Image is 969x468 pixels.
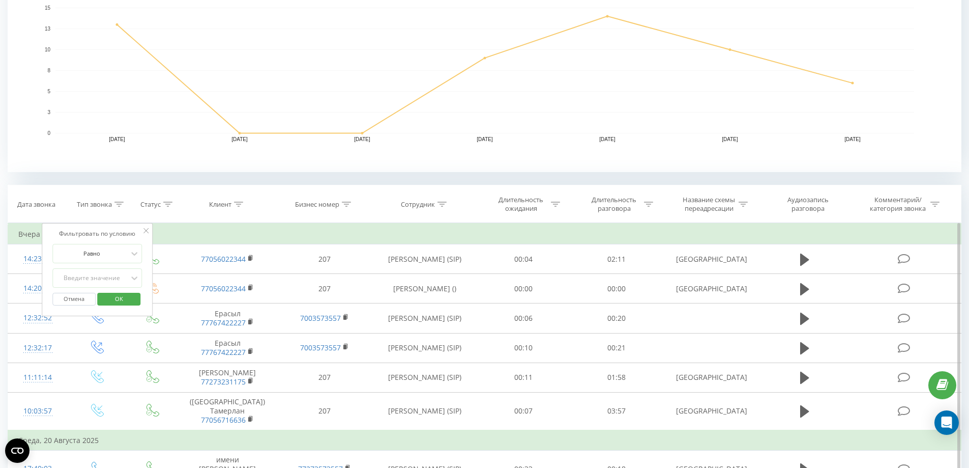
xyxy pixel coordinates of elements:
[8,430,961,451] td: Среда, 20 Августа 2025
[140,200,161,209] div: Статус
[722,136,738,142] text: [DATE]
[373,363,477,392] td: [PERSON_NAME] (SIP)
[934,410,959,435] div: Open Intercom Messenger
[682,196,736,213] div: Название схемы переадресации
[47,130,50,136] text: 0
[47,89,50,94] text: 5
[663,274,759,304] td: [GEOGRAPHIC_DATA]
[354,136,370,142] text: [DATE]
[300,343,341,352] a: 7003573557
[179,363,276,392] td: [PERSON_NAME]
[477,244,570,274] td: 00:04
[570,393,663,430] td: 03:57
[105,291,133,307] span: OK
[868,196,928,213] div: Комментарий/категория звонка
[18,338,57,358] div: 12:32:17
[663,363,759,392] td: [GEOGRAPHIC_DATA]
[276,244,372,274] td: 207
[47,109,50,115] text: 3
[52,293,96,306] button: Отмена
[18,279,57,298] div: 14:20:26
[477,363,570,392] td: 00:11
[599,136,615,142] text: [DATE]
[18,308,57,328] div: 12:32:52
[373,393,477,430] td: [PERSON_NAME] (SIP)
[587,196,641,213] div: Длительность разговора
[231,136,248,142] text: [DATE]
[570,274,663,304] td: 00:00
[209,200,231,209] div: Клиент
[17,200,55,209] div: Дата звонка
[477,333,570,363] td: 00:10
[373,304,477,333] td: [PERSON_NAME] (SIP)
[663,393,759,430] td: [GEOGRAPHIC_DATA]
[570,244,663,274] td: 02:11
[201,347,246,357] a: 77767422227
[97,293,140,306] button: OK
[570,333,663,363] td: 00:21
[477,136,493,142] text: [DATE]
[477,274,570,304] td: 00:00
[45,47,51,52] text: 10
[477,393,570,430] td: 00:07
[18,249,57,269] div: 14:23:39
[45,5,51,11] text: 15
[276,393,372,430] td: 207
[109,136,125,142] text: [DATE]
[77,200,112,209] div: Тип звонка
[401,200,435,209] div: Сотрудник
[179,333,276,363] td: Ерасыл
[477,304,570,333] td: 00:06
[201,318,246,327] a: 77767422227
[201,415,246,425] a: 77056716636
[5,438,30,463] button: Open CMP widget
[295,200,339,209] div: Бизнес номер
[570,363,663,392] td: 01:58
[373,244,477,274] td: [PERSON_NAME] (SIP)
[8,224,961,244] td: Вчера
[201,254,246,264] a: 77056022344
[45,26,51,32] text: 13
[55,274,128,282] div: Введите значение
[300,313,341,323] a: 7003573557
[570,304,663,333] td: 00:20
[52,229,142,239] div: Фильтровать по условию
[775,196,841,213] div: Аудиозапись разговора
[373,333,477,363] td: [PERSON_NAME] (SIP)
[201,284,246,293] a: 77056022344
[494,196,548,213] div: Длительность ожидания
[663,244,759,274] td: [GEOGRAPHIC_DATA]
[844,136,861,142] text: [DATE]
[373,274,477,304] td: [PERSON_NAME] ()
[18,368,57,388] div: 11:11:14
[18,401,57,421] div: 10:03:57
[179,393,276,430] td: ([GEOGRAPHIC_DATA]) Тамерлан
[47,68,50,73] text: 8
[276,363,372,392] td: 207
[276,274,372,304] td: 207
[179,304,276,333] td: Ерасыл
[201,377,246,387] a: 77273231175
